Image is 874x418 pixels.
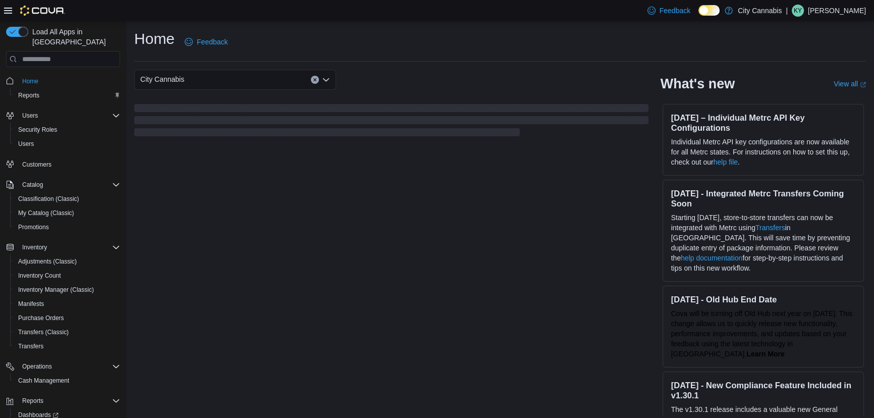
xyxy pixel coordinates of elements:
button: Manifests [10,297,124,311]
span: Promotions [14,221,120,233]
button: Security Roles [10,123,124,137]
span: Home [22,77,38,85]
span: KY [794,5,802,17]
button: My Catalog (Classic) [10,206,124,220]
button: Operations [2,359,124,374]
span: Feedback [660,6,690,16]
button: Reports [2,394,124,408]
a: Classification (Classic) [14,193,83,205]
button: Catalog [18,179,47,191]
span: Promotions [18,223,49,231]
a: Transfers [755,224,785,232]
button: Adjustments (Classic) [10,254,124,269]
a: Users [14,138,38,150]
svg: External link [860,82,866,88]
span: Manifests [18,300,44,308]
span: Users [18,110,120,122]
button: Cash Management [10,374,124,388]
h3: [DATE] - Old Hub End Date [671,294,855,304]
span: Reports [14,89,120,101]
a: Cash Management [14,375,73,387]
span: Transfers [14,340,120,352]
span: Catalog [22,181,43,189]
span: Adjustments (Classic) [18,257,77,266]
span: Loading [134,106,648,138]
span: Operations [22,362,52,371]
span: Users [22,112,38,120]
span: Transfers [18,342,43,350]
span: Purchase Orders [18,314,64,322]
span: Customers [22,161,51,169]
button: Transfers (Classic) [10,325,124,339]
span: Feedback [197,37,228,47]
span: Reports [18,395,120,407]
span: Cash Management [18,377,69,385]
a: My Catalog (Classic) [14,207,78,219]
button: Open list of options [322,76,330,84]
button: Inventory Manager (Classic) [10,283,124,297]
p: [PERSON_NAME] [808,5,866,17]
span: Home [18,74,120,87]
a: help documentation [681,254,742,262]
button: Purchase Orders [10,311,124,325]
button: Inventory [2,240,124,254]
p: | [786,5,788,17]
a: Reports [14,89,43,101]
a: Customers [18,159,56,171]
a: Transfers [14,340,47,352]
img: Cova [20,6,65,16]
h3: [DATE] - New Compliance Feature Included in v1.30.1 [671,380,855,400]
a: Inventory Manager (Classic) [14,284,98,296]
p: Starting [DATE], store-to-store transfers can now be integrated with Metrc using in [GEOGRAPHIC_D... [671,213,855,273]
span: Inventory [18,241,120,253]
span: Inventory Manager (Classic) [14,284,120,296]
a: Purchase Orders [14,312,68,324]
button: Catalog [2,178,124,192]
a: help file [714,158,738,166]
button: Clear input [311,76,319,84]
h2: What's new [661,76,735,92]
a: View allExternal link [834,80,866,88]
span: Inventory Count [18,272,61,280]
span: Catalog [18,179,120,191]
h3: [DATE] - Integrated Metrc Transfers Coming Soon [671,188,855,208]
span: City Cannabis [140,73,184,85]
span: Load All Apps in [GEOGRAPHIC_DATA] [28,27,120,47]
button: Inventory Count [10,269,124,283]
a: Feedback [643,1,694,21]
button: Users [10,137,124,151]
span: Classification (Classic) [14,193,120,205]
span: Security Roles [14,124,120,136]
span: Classification (Classic) [18,195,79,203]
span: My Catalog (Classic) [14,207,120,219]
button: Customers [2,157,124,172]
span: Inventory Count [14,270,120,282]
span: Users [14,138,120,150]
span: Transfers (Classic) [18,328,69,336]
button: Operations [18,360,56,373]
span: Adjustments (Classic) [14,255,120,268]
span: Operations [18,360,120,373]
span: Reports [22,397,43,405]
span: Users [18,140,34,148]
h3: [DATE] – Individual Metrc API Key Configurations [671,113,855,133]
p: City Cannabis [738,5,782,17]
a: Learn More [746,350,784,358]
a: Inventory Count [14,270,65,282]
span: My Catalog (Classic) [18,209,74,217]
button: Classification (Classic) [10,192,124,206]
a: Feedback [181,32,232,52]
span: Inventory Manager (Classic) [18,286,94,294]
a: Adjustments (Classic) [14,255,81,268]
span: Inventory [22,243,47,251]
input: Dark Mode [698,5,720,16]
button: Transfers [10,339,124,353]
a: Manifests [14,298,48,310]
p: Individual Metrc API key configurations are now available for all Metrc states. For instructions ... [671,137,855,167]
span: Customers [18,158,120,171]
span: Transfers (Classic) [14,326,120,338]
span: Cash Management [14,375,120,387]
span: Manifests [14,298,120,310]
